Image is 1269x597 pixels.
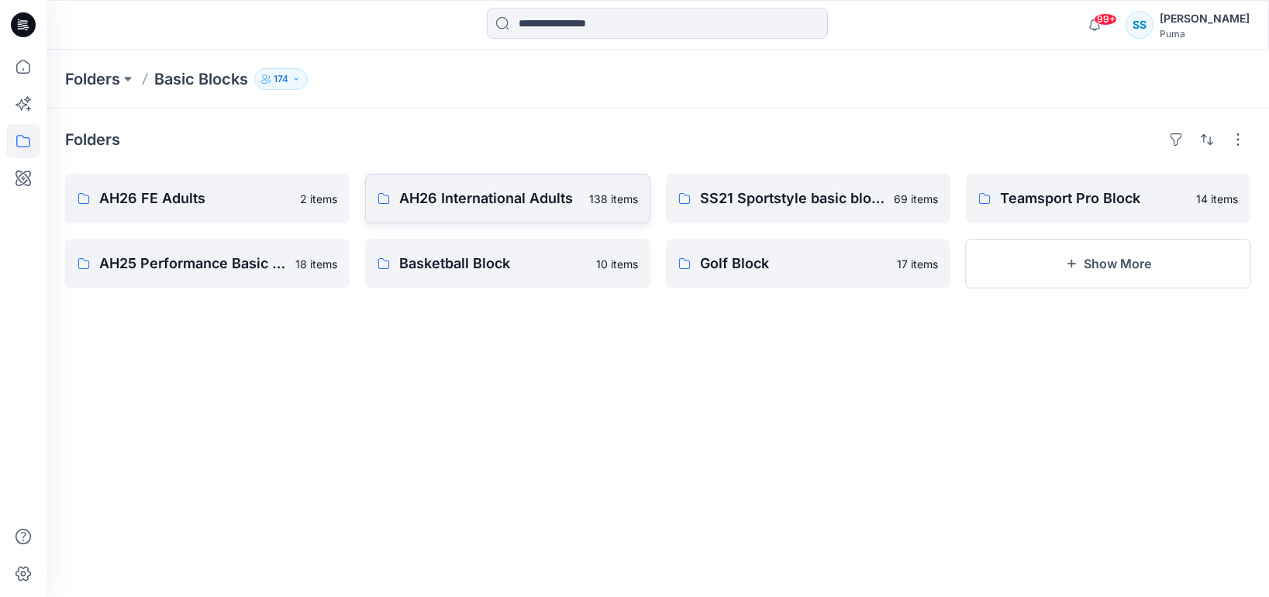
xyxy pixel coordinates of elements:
p: Teamsport Pro Block [1000,188,1187,209]
a: AH26 FE Adults2 items [65,174,350,223]
a: Basketball Block10 items [365,239,650,288]
p: 18 items [295,256,337,272]
p: 2 items [300,191,337,207]
a: AH25 Performance Basic Block18 items [65,239,350,288]
p: 69 items [894,191,938,207]
p: AH25 Performance Basic Block [99,253,286,274]
p: 17 items [897,256,938,272]
a: Folders [65,68,120,90]
p: Basic Blocks [154,68,248,90]
p: AH26 International Adults [399,188,579,209]
button: Show More [966,239,1250,288]
div: [PERSON_NAME] [1160,9,1250,28]
p: AH26 FE Adults [99,188,291,209]
p: 138 items [589,191,638,207]
div: Puma [1160,28,1250,40]
a: Golf Block17 items [666,239,950,288]
p: 14 items [1196,191,1238,207]
h4: Folders [65,130,120,149]
button: 174 [254,68,308,90]
div: SS [1126,11,1153,39]
p: Basketball Block [399,253,586,274]
p: 174 [274,71,288,88]
span: 99+ [1094,13,1117,26]
a: Teamsport Pro Block14 items [966,174,1250,223]
a: AH26 International Adults138 items [365,174,650,223]
p: 10 items [596,256,638,272]
a: SS21 Sportstyle basic blocks69 items [666,174,950,223]
p: Golf Block [700,253,888,274]
p: SS21 Sportstyle basic blocks [700,188,885,209]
